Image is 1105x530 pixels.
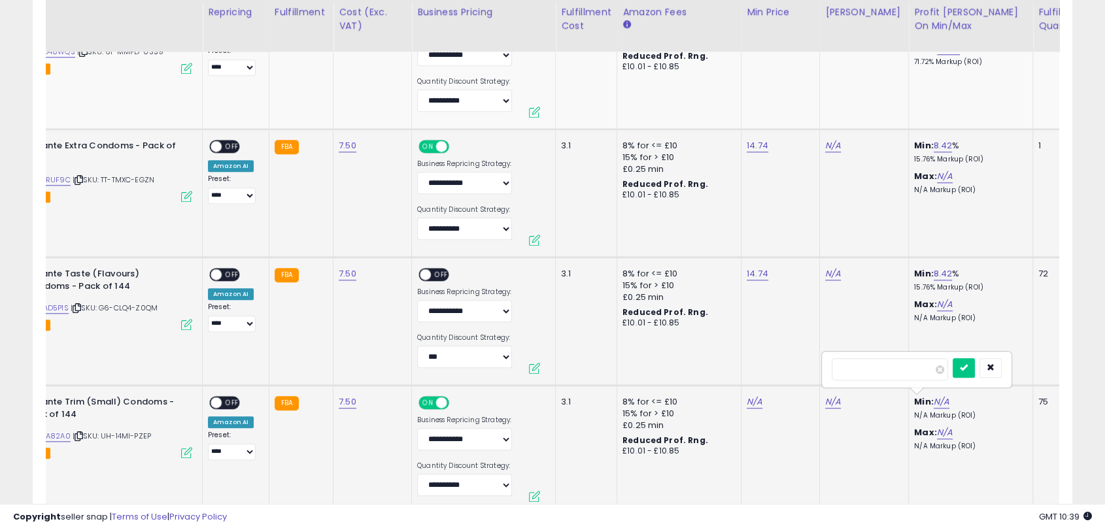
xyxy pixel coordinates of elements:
[622,50,708,61] b: Reduced Prof. Rng.
[934,267,953,280] a: 8.42
[914,155,1023,164] p: 15.76% Markup (ROI)
[208,416,254,428] div: Amazon AI
[417,5,550,19] div: Business Pricing
[937,426,953,439] a: N/A
[25,396,184,423] b: Pasante Trim (Small) Condoms - Pack of 144
[73,174,154,185] span: | SKU: TT-TMXC-EGZN
[208,160,254,172] div: Amazon AI
[25,140,184,167] b: Pasante Extra Condoms - Pack of 144
[622,318,731,329] div: £10.01 - £10.85
[914,140,1023,164] div: %
[1038,396,1079,408] div: 75
[914,186,1023,195] p: N/A Markup (ROI)
[622,420,731,431] div: £0.25 min
[622,268,731,280] div: 8% for <= £10
[447,141,468,152] span: OFF
[914,5,1027,33] div: Profit [PERSON_NAME] on Min/Max
[622,190,731,201] div: £10.01 - £10.85
[937,170,953,183] a: N/A
[1038,140,1079,152] div: 1
[914,395,934,408] b: Min:
[561,268,607,280] div: 3.1
[825,395,841,408] a: N/A
[914,268,1023,292] div: %
[622,140,731,152] div: 8% for <= £10
[622,435,708,446] b: Reduced Prof. Rng.
[561,396,607,408] div: 3.1
[622,306,708,318] b: Reduced Prof. Rng.
[275,268,299,282] small: FBA
[561,140,607,152] div: 3.1
[747,139,768,152] a: 14.74
[275,5,328,19] div: Fulfillment
[339,267,356,280] a: 7.50
[222,269,243,280] span: OFF
[934,139,953,152] a: 8.42
[417,205,512,214] label: Quantity Discount Strategy:
[747,395,762,408] a: N/A
[23,431,71,442] a: B004BA82A0
[431,269,452,280] span: OFF
[339,395,356,408] a: 7.50
[825,139,841,152] a: N/A
[208,288,254,300] div: Amazon AI
[222,141,243,152] span: OFF
[914,58,1023,67] p: 71.72% Markup (ROI)
[71,303,158,313] span: | SKU: G6-CLQ4-Z0QM
[914,170,937,182] b: Max:
[13,510,61,523] strong: Copyright
[73,431,151,441] span: | SKU: UH-14MI-PZEP
[914,298,937,310] b: Max:
[275,140,299,154] small: FBA
[208,431,259,460] div: Preset:
[622,446,731,457] div: £10.01 - £10.85
[417,77,512,86] label: Quantity Discount Strategy:
[1038,268,1079,280] div: 72
[914,442,1023,451] p: N/A Markup (ROI)
[914,283,1023,292] p: 15.76% Markup (ROI)
[934,395,949,408] a: N/A
[25,268,184,295] b: Pasante Taste (Flavours) Condoms - Pack of 144
[208,46,259,76] div: Preset:
[169,510,227,523] a: Privacy Policy
[222,397,243,408] span: OFF
[417,416,512,425] label: Business Repricing Strategy:
[13,511,227,523] div: seller snap | |
[112,510,167,523] a: Terms of Use
[417,288,512,297] label: Business Repricing Strategy:
[825,267,841,280] a: N/A
[914,139,934,152] b: Min:
[914,426,937,439] b: Max:
[23,303,69,314] a: B00DAD5P1S
[339,5,406,33] div: Cost (Exc. VAT)
[622,408,731,420] div: 15% for > £10
[914,267,934,280] b: Min:
[622,19,630,31] small: Amazon Fees.
[23,174,71,186] a: B00J3RUF9C
[747,5,814,19] div: Min Price
[275,396,299,410] small: FBA
[1038,5,1083,33] div: Fulfillable Quantity
[208,303,259,332] div: Preset:
[417,159,512,169] label: Business Repricing Strategy:
[77,46,163,57] span: | SKU: 61-MMPD-03S9
[417,333,512,342] label: Quantity Discount Strategy:
[622,163,731,175] div: £0.25 min
[825,5,903,19] div: [PERSON_NAME]
[622,291,731,303] div: £0.25 min
[747,267,768,280] a: 14.74
[914,411,1023,420] p: N/A Markup (ROI)
[622,396,731,408] div: 8% for <= £10
[914,42,1023,67] div: %
[622,5,736,19] div: Amazon Fees
[23,46,75,58] a: B009D48WQS
[339,139,356,152] a: 7.50
[420,397,436,408] span: ON
[1039,510,1092,523] span: 2025-10-6 10:39 GMT
[914,314,1023,323] p: N/A Markup (ROI)
[561,5,611,33] div: Fulfillment Cost
[417,461,512,471] label: Quantity Discount Strategy:
[622,280,731,291] div: 15% for > £10
[420,141,436,152] span: ON
[208,5,263,19] div: Repricing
